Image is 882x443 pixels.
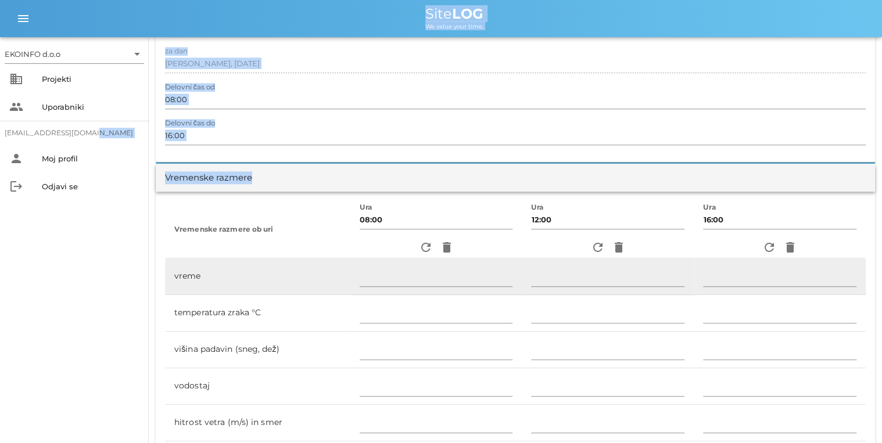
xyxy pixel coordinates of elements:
td: temperatura zraka °C [165,295,350,332]
div: Odjavi se [42,182,139,191]
i: person [9,152,23,165]
i: refresh [590,240,604,254]
i: delete [440,240,454,254]
i: arrow_drop_down [130,47,144,61]
i: menu [16,12,30,26]
label: za dan [165,47,188,56]
div: Projekti [42,74,139,84]
label: Delovni čas do [165,119,215,128]
i: delete [783,240,797,254]
iframe: Chat Widget [824,387,882,443]
span: We value your time. [425,23,483,30]
div: EKOINFO d.o.o [5,49,60,59]
td: višina padavin (sneg, dež) [165,332,350,368]
i: logout [9,179,23,193]
label: Ura [531,203,544,212]
div: Pripomoček za klepet [824,387,882,443]
td: vodostaj [165,368,350,405]
i: business [9,72,23,86]
span: Site [425,5,483,22]
div: EKOINFO d.o.o [5,45,144,63]
label: Ura [360,203,372,212]
div: Vremenske razmere [165,171,252,185]
i: refresh [762,240,776,254]
td: hitrost vetra (m/s) in smer [165,405,350,441]
div: Moj profil [42,154,139,163]
b: LOG [452,5,483,22]
label: Ura [703,203,716,212]
label: Delovni čas od [165,83,215,92]
i: people [9,100,23,114]
th: Vremenske razmere ob uri [165,201,350,258]
div: Uporabniki [42,102,139,111]
td: vreme [165,258,350,295]
i: refresh [419,240,433,254]
i: delete [611,240,625,254]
